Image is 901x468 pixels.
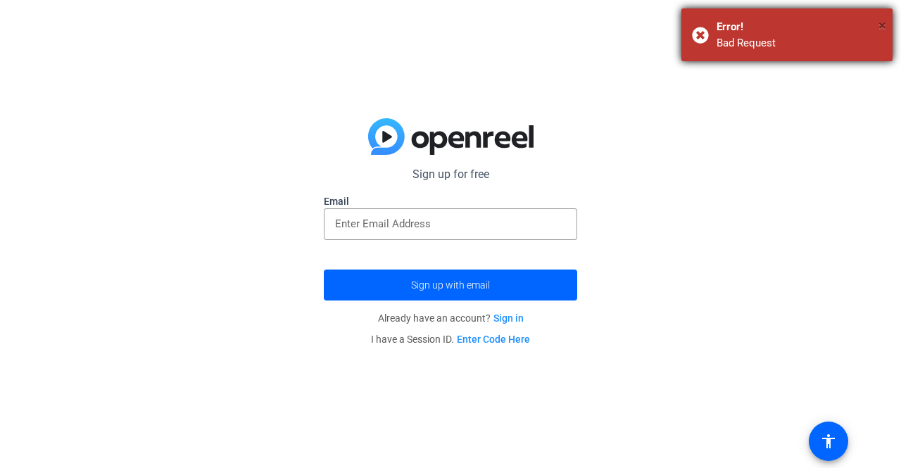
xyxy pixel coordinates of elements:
[324,194,577,208] label: Email
[820,433,837,450] mat-icon: accessibility
[378,312,524,324] span: Already have an account?
[324,166,577,183] p: Sign up for free
[457,334,530,345] a: Enter Code Here
[335,215,566,232] input: Enter Email Address
[878,17,886,34] span: ×
[717,35,882,51] div: Bad Request
[717,19,882,35] div: Error!
[324,270,577,301] button: Sign up with email
[878,15,886,36] button: Close
[368,118,534,155] img: blue-gradient.svg
[493,312,524,324] a: Sign in
[371,334,530,345] span: I have a Session ID.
